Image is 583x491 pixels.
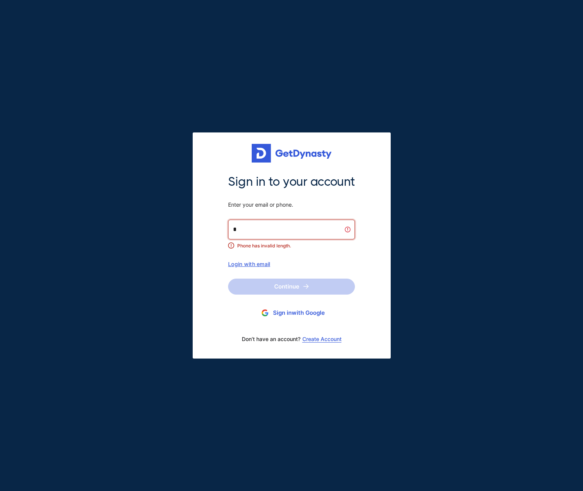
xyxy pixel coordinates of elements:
img: Get started for free with Dynasty Trust Company [252,144,332,163]
span: Phone has invalid length. [237,242,355,249]
a: Create Account [302,336,342,342]
div: Login with email [228,261,355,267]
button: Sign inwith Google [228,306,355,320]
span: Sign in to your account [228,174,355,190]
div: Don’t have an account? [228,331,355,347]
span: Enter your email or phone. [228,201,355,208]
